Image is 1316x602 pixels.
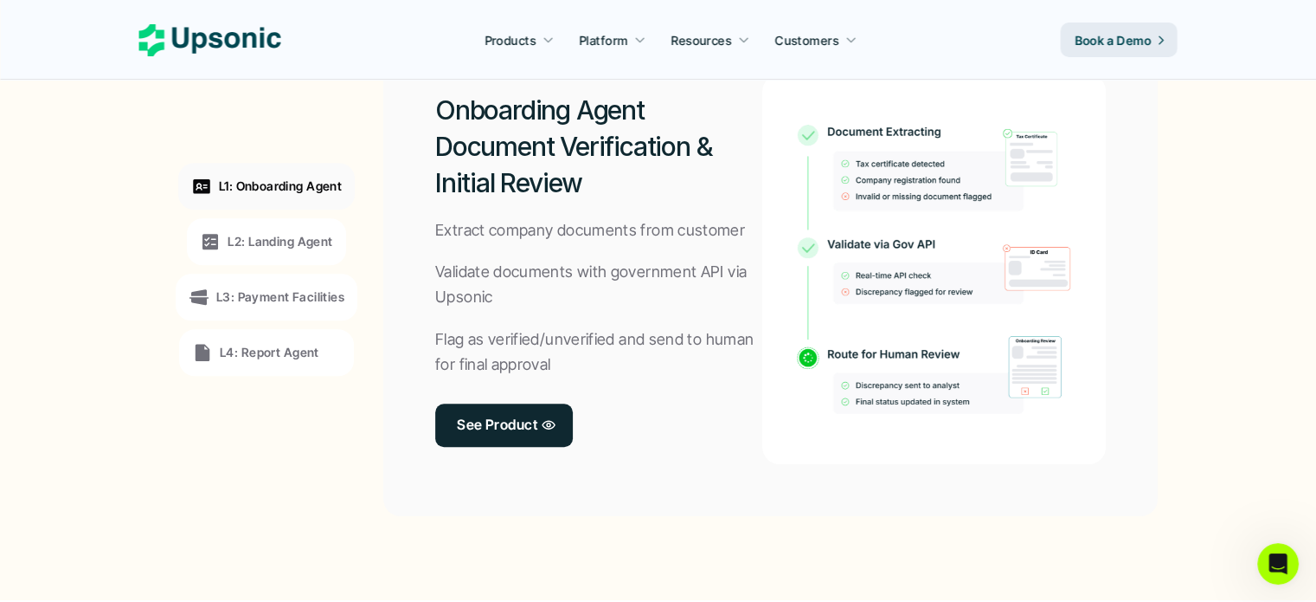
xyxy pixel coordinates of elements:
[775,31,839,49] p: Customers
[435,92,762,201] h2: Onboarding Agent Document Verification & Initial Review
[216,288,344,306] p: L3: Payment Facilities
[435,218,745,243] p: Extract company documents from customer
[671,31,732,49] p: Resources
[435,404,573,447] a: See Product
[485,31,536,49] p: Products
[474,24,564,55] a: Products
[435,260,762,310] p: Validate documents with government API via Upsonic
[579,31,627,49] p: Platform
[220,343,319,361] p: L4: Report Agent
[457,412,537,437] p: See Product
[1061,23,1178,57] a: Book a Demo
[1257,543,1299,585] iframe: Intercom live chat
[1075,31,1152,49] p: Book a Demo
[435,327,762,378] p: Flag as verified/unverified and send to human for final approval
[228,232,332,250] p: L2: Landing Agent
[219,177,342,195] p: L1: Onboarding Agent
